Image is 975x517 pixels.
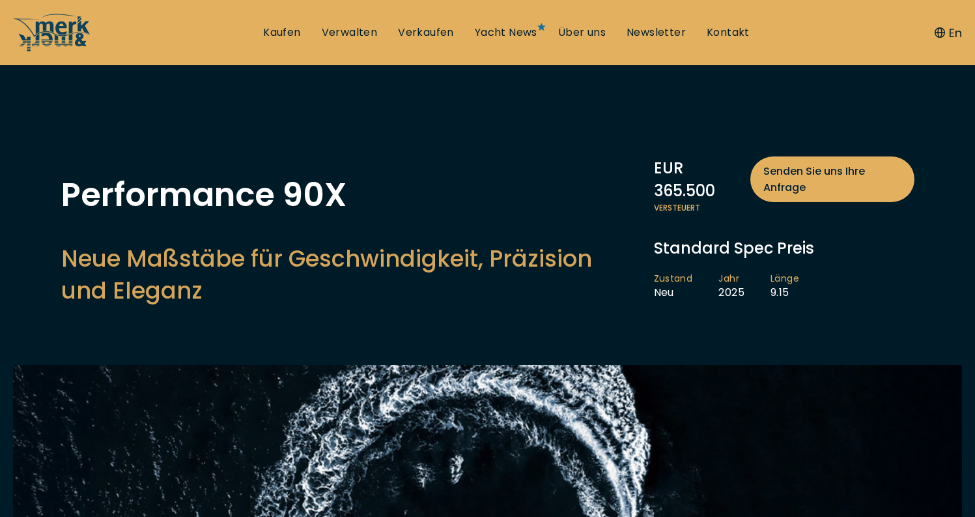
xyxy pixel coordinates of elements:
h2: Neue Maßstäbe für Geschwindigkeit, Präzision und Eleganz [61,243,641,306]
a: Verkaufen [398,25,454,40]
span: Versteuert [654,202,914,214]
span: Senden Sie uns Ihre Anfrage [763,163,901,196]
a: Über uns [558,25,606,40]
span: Länge [770,273,799,286]
div: EUR 365.500 [654,156,914,202]
a: Yacht News [475,25,537,40]
a: Kaufen [263,25,300,40]
span: Zustand [654,273,693,286]
a: Newsletter [627,25,686,40]
span: Standard Spec Preis [654,237,814,259]
h1: Performance 90X [61,179,641,211]
li: 9.15 [770,273,825,300]
li: Neu [654,273,719,300]
a: Senden Sie uns Ihre Anfrage [750,156,914,202]
li: 2025 [718,273,770,300]
a: Kontakt [707,25,750,40]
a: Verwalten [322,25,378,40]
span: Jahr [718,273,744,286]
button: En [935,24,962,42]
